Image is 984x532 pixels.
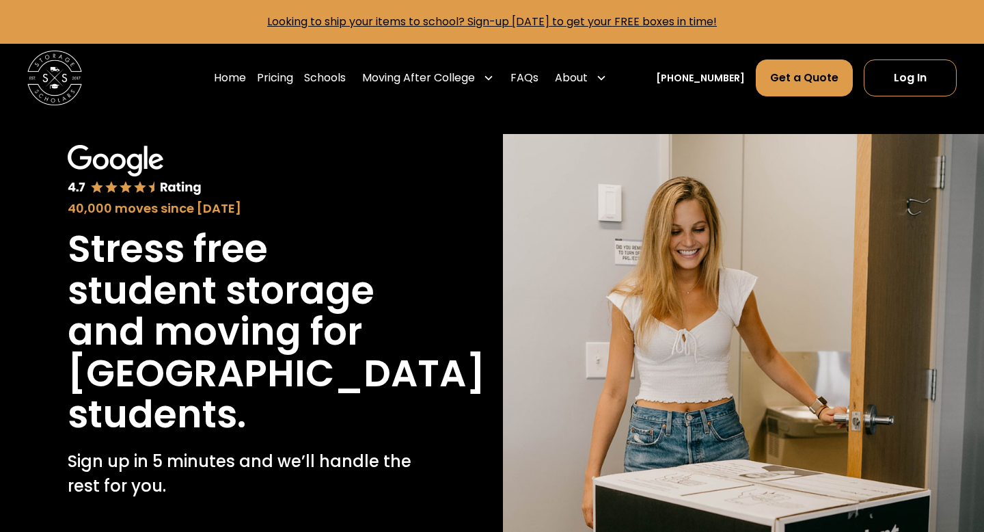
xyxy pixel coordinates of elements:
img: Google 4.7 star rating [68,145,202,196]
a: FAQs [510,59,538,97]
a: Home [214,59,246,97]
a: Looking to ship your items to school? Sign-up [DATE] to get your FREE boxes in time! [267,14,717,29]
h1: students. [68,394,246,436]
a: [PHONE_NUMBER] [656,71,745,85]
div: About [549,59,612,97]
div: 40,000 moves since [DATE] [68,199,414,217]
p: Sign up in 5 minutes and we’ll handle the rest for you. [68,449,414,498]
a: Pricing [257,59,293,97]
a: Get a Quote [756,59,853,96]
h1: Stress free student storage and moving for [68,228,414,353]
a: Log In [864,59,957,96]
h1: [GEOGRAPHIC_DATA] [68,353,485,395]
div: Moving After College [362,70,475,86]
div: Moving After College [357,59,500,97]
div: About [555,70,588,86]
img: Storage Scholars main logo [27,51,82,105]
a: Schools [304,59,346,97]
